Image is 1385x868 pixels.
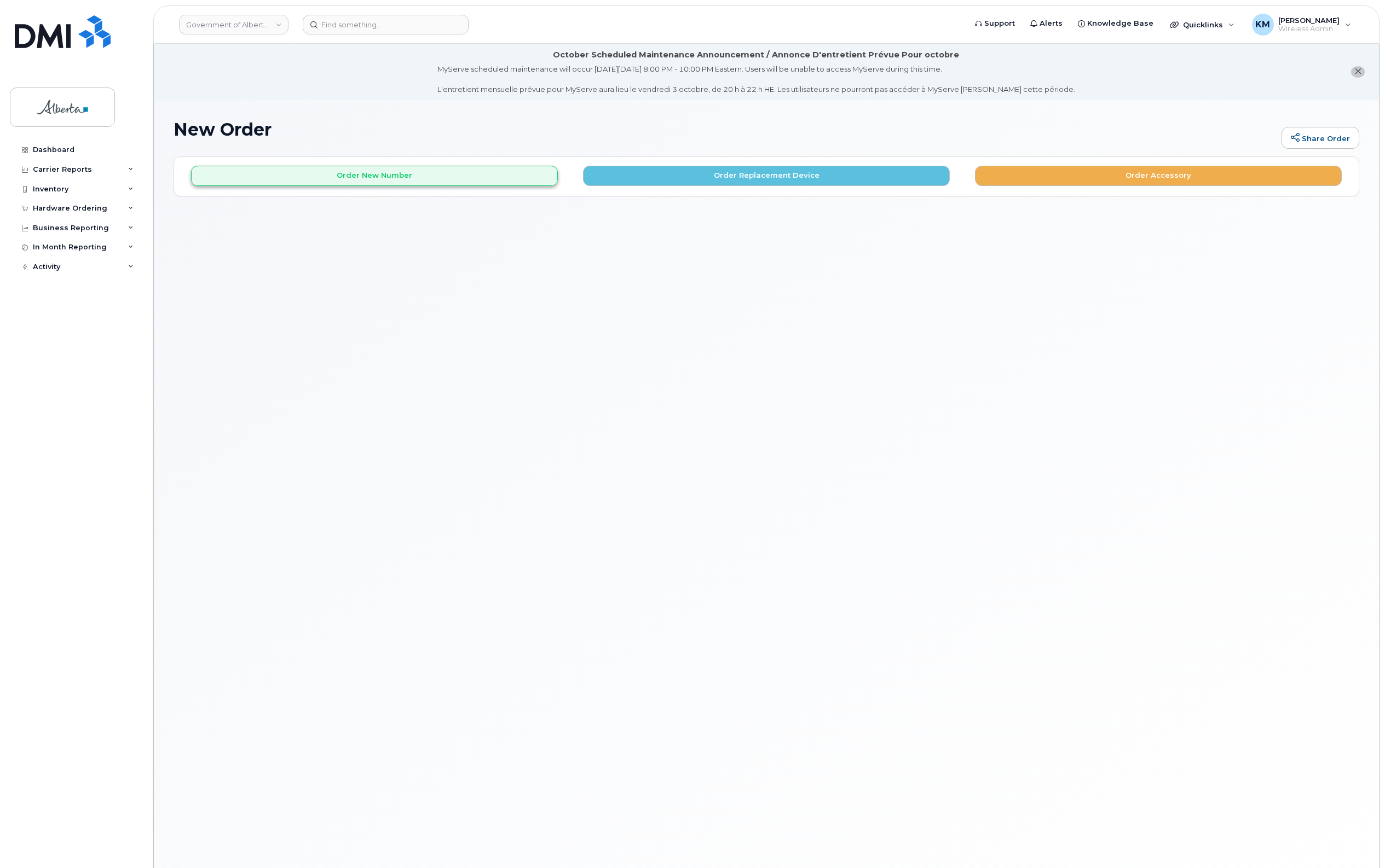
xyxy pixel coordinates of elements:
[174,120,1276,139] h1: New Order
[191,166,558,186] button: Order New Number
[583,166,950,186] button: Order Replacement Device
[975,166,1342,186] button: Order Accessory
[1351,66,1365,78] button: close notification
[437,64,1075,95] div: MyServe scheduled maintenance will occur [DATE][DATE] 8:00 PM - 10:00 PM Eastern. Users will be u...
[1282,127,1359,149] a: Share Order
[553,49,959,61] div: October Scheduled Maintenance Announcement / Annonce D'entretient Prévue Pour octobre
